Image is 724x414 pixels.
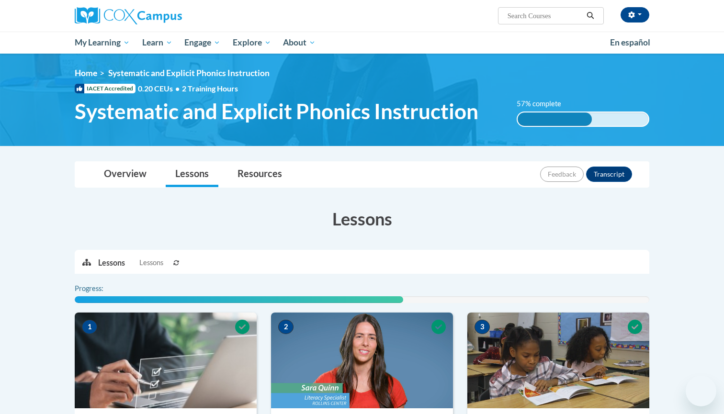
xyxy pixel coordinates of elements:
[517,99,572,109] label: 57% complete
[467,313,649,408] img: Course Image
[228,162,292,187] a: Resources
[98,257,125,268] p: Lessons
[68,32,136,54] a: My Learning
[277,32,322,54] a: About
[60,32,664,54] div: Main menu
[540,167,584,182] button: Feedback
[178,32,226,54] a: Engage
[686,376,716,406] iframe: Button to launch messaging window
[518,112,592,126] div: 57% complete
[75,84,136,93] span: IACET Accredited
[604,33,656,53] a: En español
[182,84,238,93] span: 2 Training Hours
[138,83,182,94] span: 0.20 CEUs
[184,37,220,48] span: Engage
[621,7,649,22] button: Account Settings
[507,10,583,22] input: Search Courses
[175,84,180,93] span: •
[142,37,172,48] span: Learn
[166,162,218,187] a: Lessons
[139,257,163,268] span: Lessons
[75,68,97,78] a: Home
[75,313,257,408] img: Course Image
[75,7,182,24] img: Cox Campus
[75,283,130,294] label: Progress:
[75,37,130,48] span: My Learning
[94,162,156,187] a: Overview
[283,37,316,48] span: About
[75,99,478,124] span: Systematic and Explicit Phonics Instruction
[583,10,598,22] button: Search
[278,320,294,334] span: 2
[75,207,649,231] h3: Lessons
[136,32,179,54] a: Learn
[233,37,271,48] span: Explore
[82,320,97,334] span: 1
[271,313,453,408] img: Course Image
[610,37,650,47] span: En español
[586,167,632,182] button: Transcript
[108,68,270,78] span: Systematic and Explicit Phonics Instruction
[226,32,277,54] a: Explore
[475,320,490,334] span: 3
[75,7,257,24] a: Cox Campus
